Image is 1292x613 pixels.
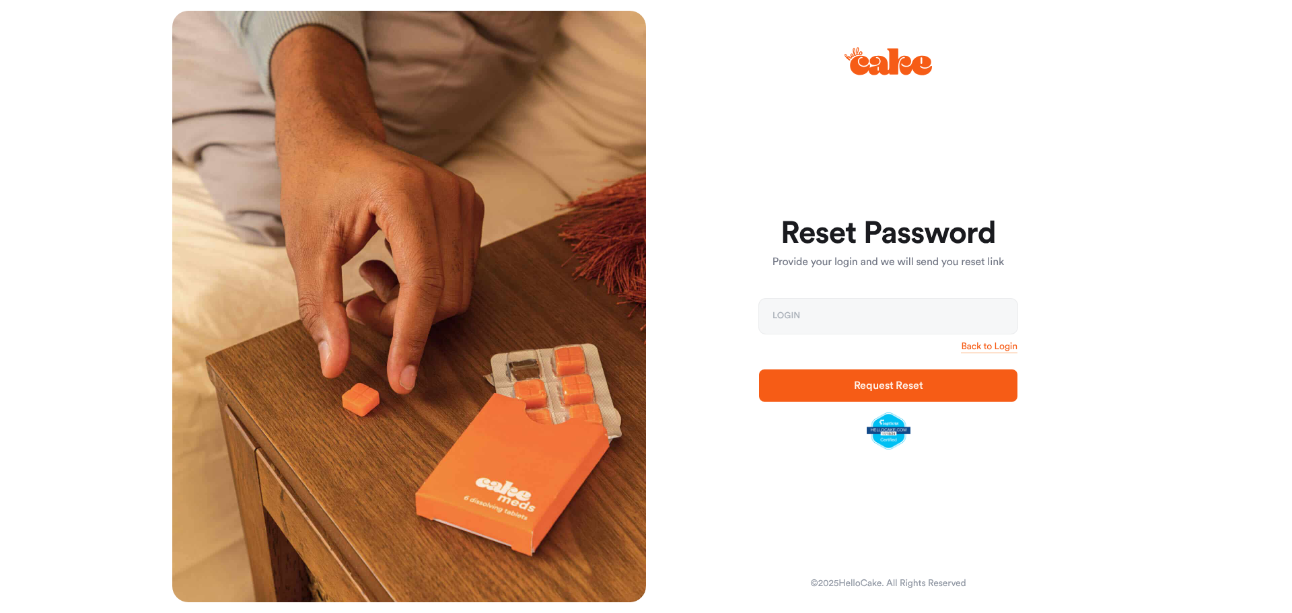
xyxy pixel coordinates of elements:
h1: Reset Password [759,217,1017,250]
a: Back to Login [961,340,1017,353]
div: © 2025 HelloCake. All Rights Reserved [810,577,966,590]
p: Provide your login and we will send you reset link [759,254,1017,271]
img: legit-script-certified.png [867,412,910,450]
button: Request Reset [759,369,1017,402]
span: Request Reset [854,380,923,391]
